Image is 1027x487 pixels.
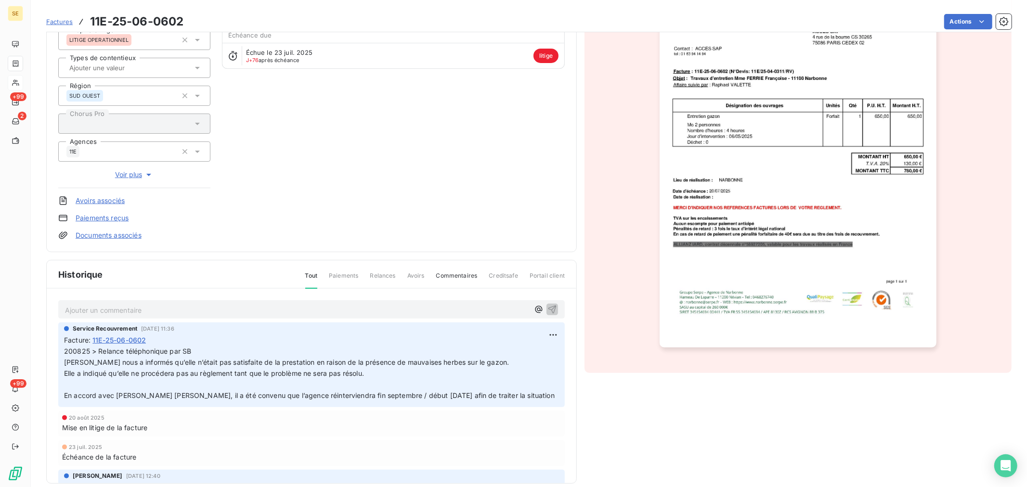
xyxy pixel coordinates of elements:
span: 11E [69,149,77,154]
span: Échéance de la facture [62,452,136,462]
a: Documents associés [76,231,142,240]
span: [PERSON_NAME] [73,472,122,480]
span: En accord avec [PERSON_NAME] [PERSON_NAME], il a été convenu que l’agence réinterviendra fin sept... [64,391,555,399]
span: Portail client [530,271,565,288]
span: Avoirs [407,271,425,288]
span: Facture : [64,335,91,345]
span: [PERSON_NAME] nous a informés qu’elle n’était pas satisfaite de la prestation en raison de la pré... [64,358,509,366]
div: SE [8,6,23,21]
span: litige [533,49,559,63]
div: Open Intercom Messenger [994,454,1017,477]
a: Factures [46,17,73,26]
img: Logo LeanPay [8,466,23,481]
span: Paiements [329,271,358,288]
span: +99 [10,379,26,388]
span: 20 août 2025 [69,415,104,421]
span: LITIGE OPERATIONNEL [69,37,129,43]
button: Actions [944,14,992,29]
span: Service Recouvrement [73,324,137,333]
a: Avoirs associés [76,196,125,205]
span: [DATE] 12:40 [126,473,160,479]
h3: 11E-25-06-0602 [90,13,183,30]
span: 200825 > Relance téléphonique par SB [64,347,191,355]
span: 11E-25-06-0602 [92,335,146,345]
span: J+76 [246,57,259,64]
span: Creditsafe [489,271,518,288]
span: Voir plus [115,170,154,179]
input: Ajouter une valeur [68,64,165,72]
span: Échue le 23 juil. 2025 [246,49,312,56]
span: Historique [58,268,103,281]
span: Commentaires [436,271,478,288]
span: 23 juil. 2025 [69,444,102,450]
span: Relances [370,271,395,288]
span: 2 [18,112,26,120]
span: [DATE] 11:36 [141,326,174,332]
a: Paiements reçus [76,213,129,223]
span: Mise en litige de la facture [62,423,147,433]
span: Elle a indiqué qu’elle ne procédera pas au règlement tant que le problème ne sera pas résolu. [64,369,364,377]
span: +99 [10,92,26,101]
span: après échéance [246,57,299,63]
span: SUD OUEST [69,93,100,99]
span: Factures [46,18,73,26]
span: Échéance due [228,31,272,39]
span: Tout [305,271,318,289]
button: Voir plus [58,169,210,180]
